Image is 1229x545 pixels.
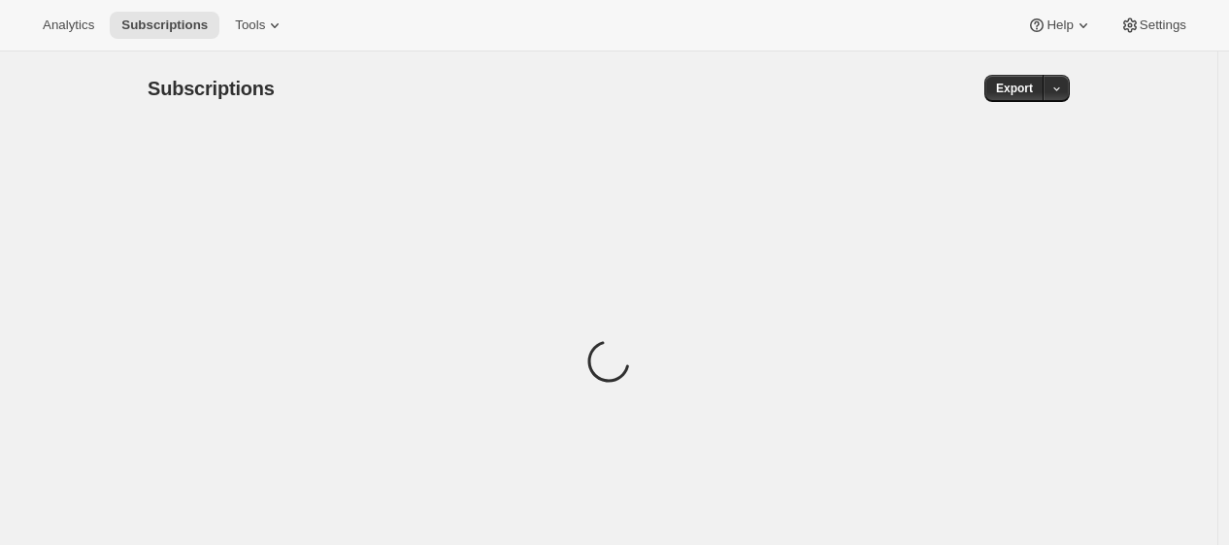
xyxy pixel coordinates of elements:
button: Tools [223,12,296,39]
button: Help [1015,12,1104,39]
button: Analytics [31,12,106,39]
span: Tools [235,17,265,33]
span: Analytics [43,17,94,33]
button: Export [984,75,1045,102]
span: Subscriptions [148,78,275,99]
button: Subscriptions [110,12,219,39]
span: Settings [1140,17,1186,33]
span: Export [996,81,1033,96]
span: Help [1046,17,1073,33]
span: Subscriptions [121,17,208,33]
button: Settings [1109,12,1198,39]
